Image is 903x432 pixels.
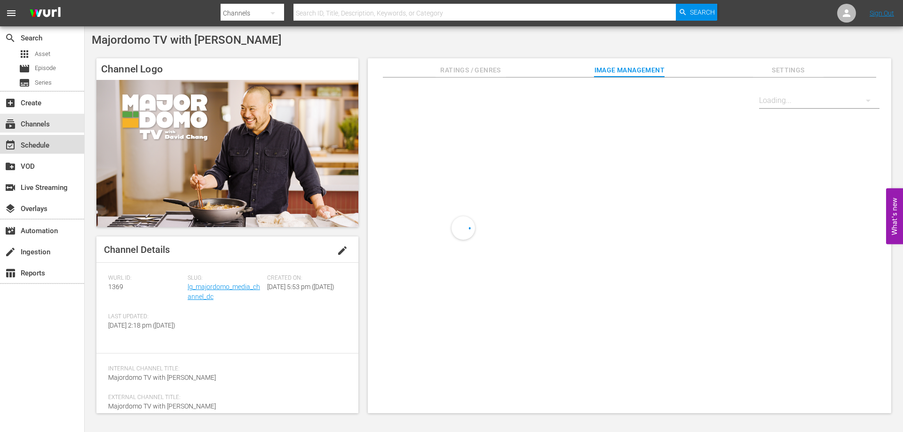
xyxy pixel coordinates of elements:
span: [DATE] 2:18 pm ([DATE]) [108,322,175,329]
span: Asset [35,49,50,59]
span: Channel Details [104,244,170,255]
span: Majordomo TV with [PERSON_NAME] [92,33,282,47]
span: Episode [35,63,56,73]
span: Internal Channel Title: [108,365,342,373]
span: Search [690,4,715,21]
span: 1369 [108,283,123,291]
span: VOD [5,161,16,172]
span: Last Updated: [108,313,183,321]
span: Slug: [188,275,262,282]
a: lg_majordomo_media_channel_dc [188,283,260,300]
span: Majordomo TV with [PERSON_NAME] [108,402,216,410]
span: Created On: [267,275,342,282]
span: Asset [19,48,30,60]
span: Reports [5,267,16,279]
button: Open Feedback Widget [886,188,903,244]
span: menu [6,8,17,19]
span: Settings [753,64,824,76]
span: Ingestion [5,246,16,258]
span: Automation [5,225,16,236]
span: Schedule [5,140,16,151]
span: Majordomo TV with [PERSON_NAME] [108,374,216,381]
span: Overlays [5,203,16,214]
span: Episode [19,63,30,74]
span: Image Management [594,64,665,76]
h4: Channel Logo [96,58,358,80]
img: Majordomo TV with David Chang [96,80,358,227]
span: Live Streaming [5,182,16,193]
span: [DATE] 5:53 pm ([DATE]) [267,283,334,291]
span: edit [337,245,348,256]
button: Search [676,4,717,21]
img: ans4CAIJ8jUAAAAAAAAAAAAAAAAAAAAAAAAgQb4GAAAAAAAAAAAAAAAAAAAAAAAAJMjXAAAAAAAAAAAAAAAAAAAAAAAAgAT5G... [23,2,68,24]
span: Create [5,97,16,109]
span: Channels [5,118,16,130]
span: External Channel Title: [108,394,342,401]
span: Series [19,77,30,88]
a: Sign Out [870,9,894,17]
span: Series [35,78,52,87]
span: Ratings / Genres [436,64,506,76]
span: Search [5,32,16,44]
span: Wurl ID: [108,275,183,282]
button: edit [331,239,354,262]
